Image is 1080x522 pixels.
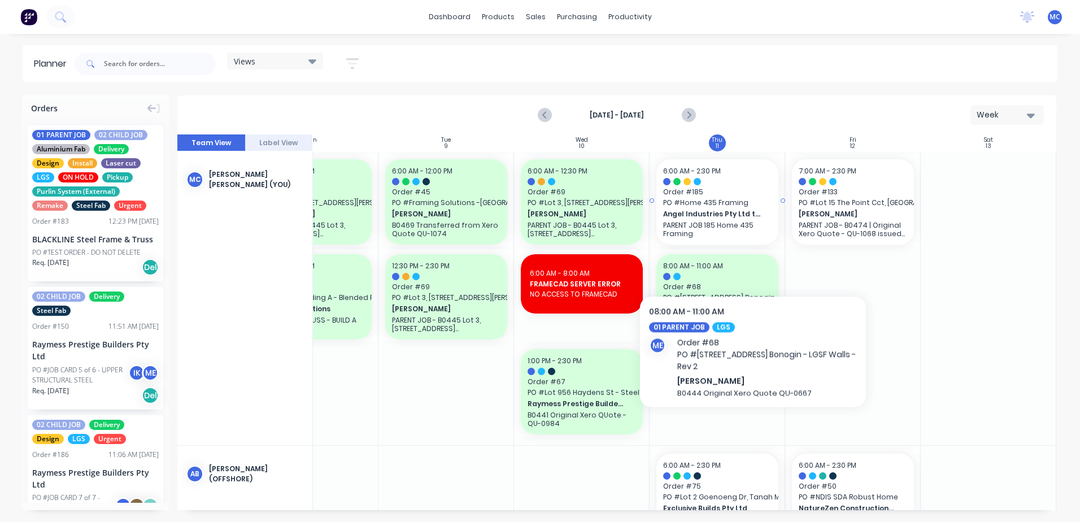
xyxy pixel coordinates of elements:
[32,450,69,460] div: Order # 186
[234,55,255,67] span: Views
[392,221,500,238] p: B0469 Transferred from Xero Quote QU-1074
[663,460,721,470] span: 6:00 AM - 2:30 PM
[209,169,303,190] div: [PERSON_NAME] [PERSON_NAME] (You)
[663,492,772,502] span: PO # Lot 2 Goenoeng Dr, Tanah Merah - Steel Framing
[32,467,159,490] div: Raymess Prestige Builders Pty Ltd
[142,259,159,276] div: Del
[32,216,69,227] div: Order # 183
[520,8,551,25] div: sales
[104,53,216,75] input: Search for orders...
[392,293,500,303] span: PO # Lot 3, [STREET_ADDRESS][PERSON_NAME] -- Steel Framing Solutions - Rev 4
[663,198,772,208] span: PO # Home 435 Framing
[528,209,625,219] span: [PERSON_NAME]
[256,261,315,271] span: 12:00 PM - 2:30 PM
[108,321,159,332] div: 11:51 AM [DATE]
[32,386,69,396] span: Req. [DATE]
[476,8,520,25] div: products
[115,497,132,514] div: MC
[32,158,64,168] span: Design
[89,292,124,302] span: Delivery
[663,261,723,271] span: 8:00 AM - 11:00 AM
[114,201,146,211] span: Urgent
[528,198,636,208] span: PO # Lot 3, [STREET_ADDRESS][PERSON_NAME] -- Steel Framing Solutions - Rev 4
[663,503,761,514] span: Exclusive Builds Pty Ltd
[799,198,907,208] span: PO # Lot 15 The Point Cct, [GEOGRAPHIC_DATA]
[186,466,203,482] div: AB
[142,497,159,514] div: + 2
[712,137,722,143] div: Thu
[799,481,907,491] span: Order # 50
[799,460,856,470] span: 6:00 AM - 2:30 PM
[32,130,90,140] span: 01 PARENT JOB
[799,221,907,238] p: PARENT JOB - B0474 | Original Xero Quote - QU-1068 issued [DATE]
[579,143,585,149] div: 10
[603,8,657,25] div: productivity
[986,143,991,149] div: 13
[977,109,1029,121] div: Week
[101,158,141,168] span: Laser cut
[32,201,68,211] span: Remake
[799,492,907,502] span: PO # NDIS SDA Robust Home
[530,268,590,278] span: 6:00 AM - 8:00 AM
[392,304,490,314] span: [PERSON_NAME]
[128,364,145,381] div: IK
[142,387,159,404] div: Del
[530,279,634,289] span: FRAMECAD SERVER ERROR
[663,209,761,219] span: Angel Industries Pty Ltd t/a Teeny Tiny Homes
[392,198,500,208] span: PO # Framing Solutions -[GEOGRAPHIC_DATA]
[528,221,636,238] p: PARENT JOB - B0445 Lot 3, [STREET_ADDRESS][PERSON_NAME] -- Steel Framing Solutions - Rev 4
[528,356,582,366] span: 1:00 PM - 2:30 PM
[716,143,719,149] div: 11
[392,261,450,271] span: 12:30 PM - 2:30 PM
[530,289,634,299] span: NO ACCESS TO FRAMECAD
[32,172,54,182] span: LGS
[94,434,126,444] span: Urgent
[445,143,448,149] div: 9
[34,57,72,71] div: Planner
[850,137,856,143] div: Fri
[58,172,98,182] span: ON HOLD
[32,420,85,430] span: 02 CHILD JOB
[186,171,203,188] div: MC
[799,187,907,197] span: Order # 133
[576,137,588,143] div: Wed
[256,166,315,176] span: 6:00 AM - 11:30 PM
[94,144,129,154] span: Delivery
[663,293,772,303] span: PO # [STREET_ADDRESS] Bonogin - LGSF Walls - Rev 2
[528,411,636,428] p: B0441 Original Xero QUote - QU-0984
[528,166,587,176] span: 6:00 AM - 12:30 PM
[72,201,110,211] span: Steel Fab
[32,434,64,444] span: Design
[528,187,636,197] span: Order # 69
[528,399,625,409] span: Raymess Prestige Builders Pty Ltd
[441,137,451,143] div: Tue
[663,481,772,491] span: Order # 75
[551,8,603,25] div: purchasing
[142,364,159,381] div: ME
[32,338,159,362] div: Raymess Prestige Builders Pty Ltd
[392,209,490,219] span: [PERSON_NAME]
[128,497,145,514] div: BC
[32,365,132,385] div: PO #JOB CARD 5 of 6 - UPPER STRUCTURAL STEEL
[68,158,97,168] span: Install
[663,304,761,314] span: [PERSON_NAME]
[68,434,90,444] span: LGS
[177,134,245,151] button: Team View
[392,187,500,197] span: Order # 45
[663,316,772,333] p: B0444 Original Xero Quote QU-0667
[528,388,636,398] span: PO # Lot 956 Haydens St - Steel Framing - Rev 2
[799,503,896,514] span: NatureZen Constructions QLD Pty Ltd
[528,377,636,387] span: Order # 67
[423,8,476,25] a: dashboard
[663,282,772,292] span: Order # 68
[32,292,85,302] span: 02 CHILD JOB
[799,166,856,176] span: 7:00 AM - 2:30 PM
[209,464,303,484] div: [PERSON_NAME] (OFFSHORE)
[663,187,772,197] span: Order # 185
[94,130,147,140] span: 02 CHILD JOB
[560,110,673,120] strong: [DATE] - [DATE]
[20,8,37,25] img: Factory
[850,143,855,149] div: 12
[663,221,772,238] p: PARENT JOB 185 Home 435 Framing
[984,137,993,143] div: Sat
